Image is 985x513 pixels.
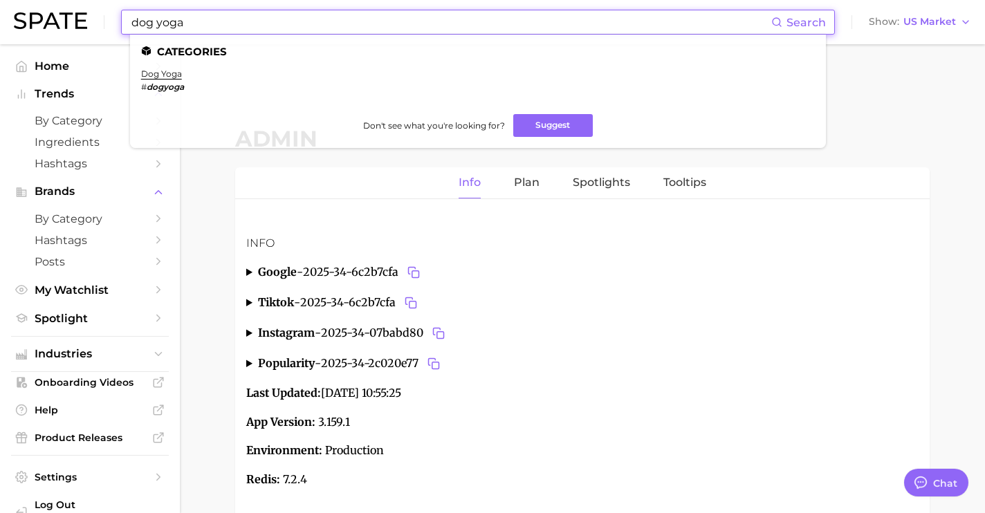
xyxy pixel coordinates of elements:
a: Posts [11,251,169,272]
strong: tiktok [258,295,294,309]
a: Spotlights [573,167,630,198]
img: SPATE [14,12,87,29]
button: Trends [11,84,169,104]
span: Log Out [35,498,158,511]
summary: tiktok-2025-34-6c2b7cfaCopy 2025-34-6c2b7cfa to clipboard [246,293,919,313]
em: dogyoga [147,82,184,92]
a: Info [459,167,481,198]
a: Hashtags [11,153,169,174]
span: Hashtags [35,234,145,247]
button: Copy 2025-34-07babd80 to clipboard [429,324,448,343]
summary: instagram-2025-34-07babd80Copy 2025-34-07babd80 to clipboard [246,324,919,343]
a: Onboarding Videos [11,372,169,393]
button: Copy 2025-34-2c020e77 to clipboard [424,354,443,373]
strong: google [258,265,297,279]
span: 2025-34-6c2b7cfa [300,293,421,313]
button: Copy 2025-34-6c2b7cfa to clipboard [404,263,423,282]
span: Brands [35,185,145,198]
a: dog yoga [141,68,182,79]
strong: Redis: [246,472,280,486]
span: Help [35,404,145,416]
strong: App Version: [246,415,315,429]
span: # [141,82,147,92]
span: Hashtags [35,157,145,170]
strong: Last Updated: [246,386,321,400]
span: - [294,295,300,309]
span: Trends [35,88,145,100]
span: Spotlight [35,312,145,325]
input: Search here for a brand, industry, or ingredient [130,10,771,34]
summary: popularity-2025-34-2c020e77Copy 2025-34-2c020e77 to clipboard [246,354,919,373]
button: Brands [11,181,169,202]
button: Industries [11,344,169,364]
a: Settings [11,467,169,487]
a: Tooltips [663,167,706,198]
span: - [315,356,321,370]
span: Industries [35,348,145,360]
button: Copy 2025-34-6c2b7cfa to clipboard [401,293,421,313]
a: Ingredients [11,131,169,153]
span: My Watchlist [35,283,145,297]
span: Don't see what you're looking for? [363,120,505,131]
span: Onboarding Videos [35,376,145,389]
button: ShowUS Market [865,13,975,31]
span: Home [35,59,145,73]
li: Categories [141,46,815,57]
h3: Info [246,235,919,252]
span: - [297,265,303,279]
span: 2025-34-2c020e77 [321,354,443,373]
strong: Environment: [246,443,322,457]
a: Help [11,400,169,420]
a: My Watchlist [11,279,169,301]
span: US Market [903,18,956,26]
span: - [315,326,321,339]
p: [DATE] 10:55:25 [246,384,919,402]
a: Hashtags [11,230,169,251]
a: by Category [11,110,169,131]
button: Suggest [513,114,593,137]
span: Posts [35,255,145,268]
p: 7.2.4 [246,471,919,489]
a: Product Releases [11,427,169,448]
a: Home [11,55,169,77]
strong: instagram [258,326,315,339]
span: Show [869,18,899,26]
span: Ingredients [35,136,145,149]
a: Spotlight [11,308,169,329]
span: by Category [35,212,145,225]
span: 2025-34-6c2b7cfa [303,263,423,282]
span: Settings [35,471,145,483]
span: 2025-34-07babd80 [321,324,448,343]
p: Production [246,442,919,460]
span: by Category [35,114,145,127]
strong: popularity [258,356,315,370]
span: Search [786,16,826,29]
summary: google-2025-34-6c2b7cfaCopy 2025-34-6c2b7cfa to clipboard [246,263,919,282]
a: by Category [11,208,169,230]
p: 3.159.1 [246,413,919,431]
a: Plan [514,167,540,198]
span: Product Releases [35,431,145,444]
